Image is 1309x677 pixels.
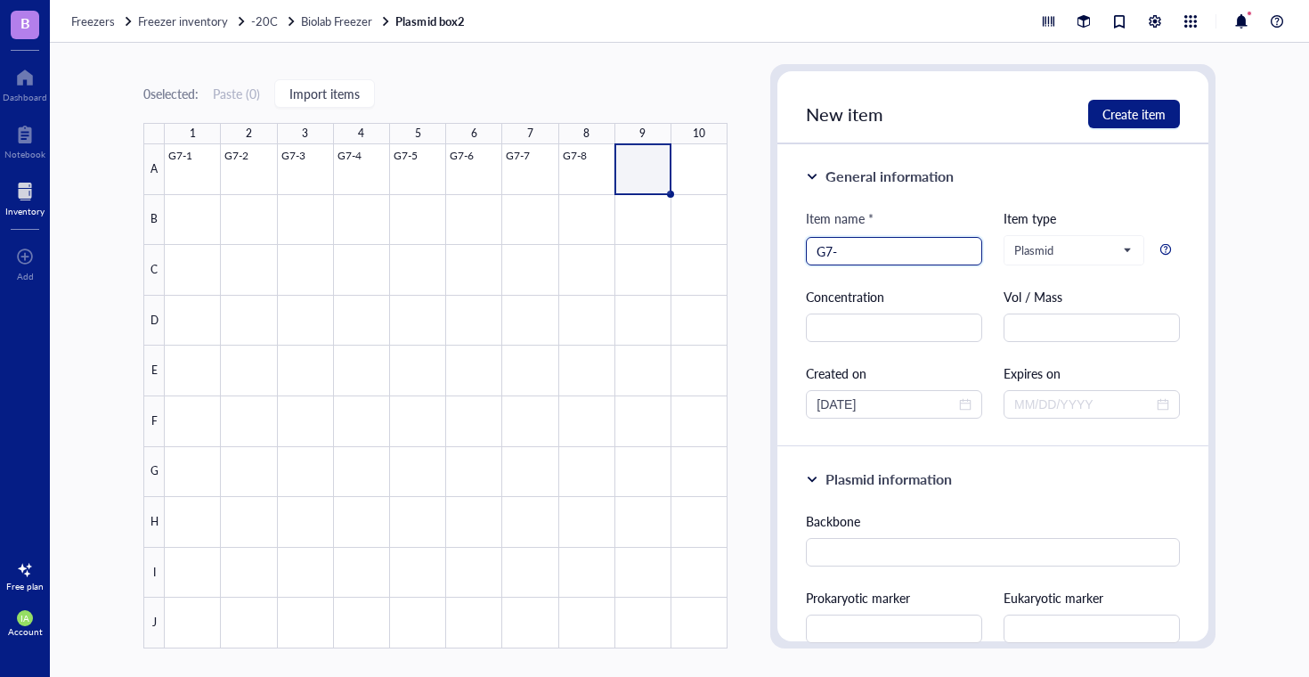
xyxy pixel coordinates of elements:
[358,123,364,144] div: 4
[1004,588,1180,608] div: Eukaryotic marker
[143,144,165,195] div: A
[3,63,47,102] a: Dashboard
[806,287,982,306] div: Concentration
[693,123,705,144] div: 10
[138,13,248,29] a: Freezer inventory
[143,195,165,246] div: B
[213,79,260,108] button: Paste (0)
[143,84,199,103] div: 0 selected:
[806,511,1180,531] div: Backbone
[583,123,589,144] div: 8
[143,346,165,396] div: E
[143,548,165,599] div: I
[143,245,165,296] div: C
[806,102,883,126] span: New item
[71,12,115,29] span: Freezers
[471,123,477,144] div: 6
[1102,107,1166,121] span: Create item
[289,86,360,101] span: Import items
[143,296,165,347] div: D
[143,396,165,447] div: F
[138,12,228,29] span: Freezer inventory
[17,271,34,281] div: Add
[20,12,30,34] span: B
[3,92,47,102] div: Dashboard
[806,208,874,228] div: Item name
[806,588,982,608] div: Prokaryotic marker
[274,79,375,108] button: Import items
[1014,395,1153,414] input: MM/DD/YYYY
[8,626,43,637] div: Account
[4,149,45,159] div: Notebook
[6,581,44,591] div: Free plan
[1088,100,1180,128] button: Create item
[1004,287,1180,306] div: Vol / Mass
[71,13,134,29] a: Freezers
[20,613,29,624] span: IA
[251,12,278,29] span: -20C
[4,120,45,159] a: Notebook
[527,123,533,144] div: 7
[190,123,196,144] div: 1
[143,447,165,498] div: G
[302,123,308,144] div: 3
[395,13,467,29] a: Plasmid box2
[301,12,372,29] span: Biolab Freezer
[251,13,392,29] a: -20CBiolab Freezer
[825,469,952,490] div: Plasmid information
[143,497,165,548] div: H
[1004,208,1180,228] div: Item type
[825,166,954,187] div: General information
[1004,363,1180,383] div: Expires on
[415,123,421,144] div: 5
[5,177,45,216] a: Inventory
[5,206,45,216] div: Inventory
[246,123,252,144] div: 2
[806,363,982,383] div: Created on
[639,123,646,144] div: 9
[1014,242,1130,258] span: Plasmid
[817,395,955,414] input: MM/DD/YYYY
[143,598,165,648] div: J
